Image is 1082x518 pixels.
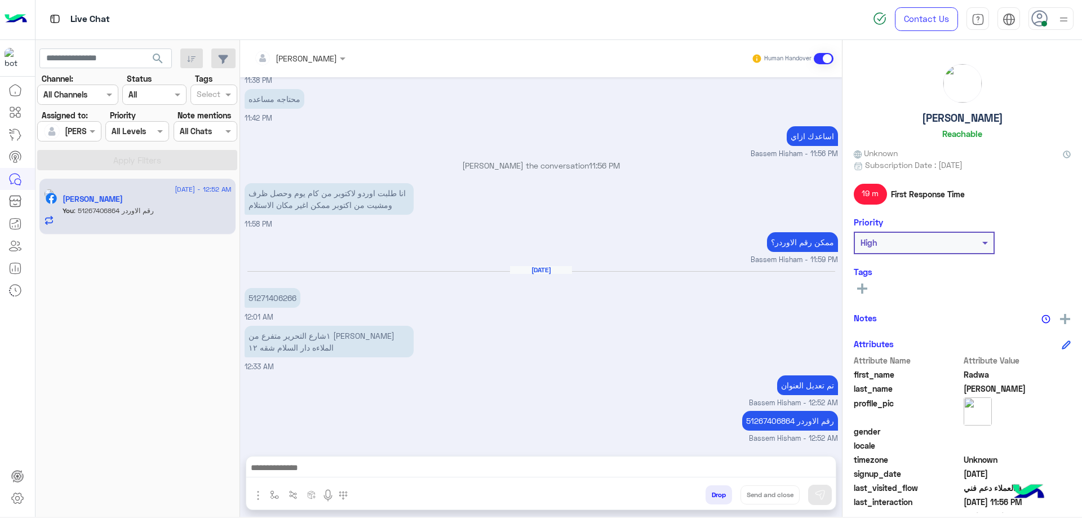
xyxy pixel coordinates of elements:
span: timezone [854,454,961,466]
button: Apply Filters [37,150,237,170]
span: 12:01 AM [245,313,273,321]
img: send message [814,489,826,501]
label: Status [127,73,152,85]
img: select flow [270,490,279,499]
img: picture [44,189,54,199]
h6: Notes [854,313,877,323]
span: 11:42 PM [245,114,272,122]
span: 19 m [854,184,887,204]
p: 19/8/2025, 11:58 PM [245,183,414,215]
span: signup_date [854,468,961,480]
span: First Response Time [891,188,965,200]
img: spinner [873,12,886,25]
span: Radwa [964,369,1071,380]
p: Live Chat [70,12,110,27]
span: 11:58 PM [245,220,272,228]
h5: [PERSON_NAME] [922,112,1003,125]
button: select flow [265,485,284,504]
label: Tags [195,73,212,85]
img: make a call [339,491,348,500]
span: رقم الاوردر 51267406864 [74,206,154,215]
span: Unknown [854,147,898,159]
img: Trigger scenario [289,490,298,499]
h6: Priority [854,217,883,227]
img: picture [943,64,982,103]
img: defaultAdmin.png [44,123,60,139]
span: 2025-08-19T20:56:02.491Z [964,496,1071,508]
span: gender [854,426,961,437]
label: Channel: [42,73,73,85]
button: Send and close [740,485,800,504]
button: Drop [706,485,732,504]
a: tab [966,7,989,31]
img: profile [1057,12,1071,26]
p: 20/8/2025, 12:52 AM [777,375,838,395]
img: send attachment [251,489,265,502]
span: search [151,52,165,65]
img: Facebook [46,193,57,204]
span: Bassem Hisham - 12:52 AM [749,433,838,444]
span: 2024-10-01T05:43:19.791Z [964,468,1071,480]
p: [PERSON_NAME] the conversation [245,160,838,171]
p: 19/8/2025, 11:56 PM [787,126,838,146]
span: profile_pic [854,397,961,423]
p: 19/8/2025, 11:42 PM [245,89,304,109]
label: Assigned to: [42,109,88,121]
span: 12:33 AM [245,362,274,371]
button: create order [303,485,321,504]
p: 20/8/2025, 12:52 AM [742,411,838,431]
small: Human Handover [764,54,812,63]
img: notes [1041,315,1050,324]
span: You [63,206,74,215]
img: Logo [5,7,27,31]
span: locale [854,440,961,451]
h6: [DATE] [510,266,572,274]
img: 713415422032625 [5,48,25,68]
a: Contact Us [895,7,958,31]
span: null [964,440,1071,451]
button: search [144,48,172,73]
span: [DATE] - 12:52 AM [175,184,231,194]
p: 20/8/2025, 12:33 AM [245,326,414,357]
p: 20/8/2025, 12:01 AM [245,288,300,308]
img: hulul-logo.png [1009,473,1048,512]
p: 19/8/2025, 11:59 PM [767,232,838,252]
img: create order [307,490,316,499]
span: 11:38 PM [245,76,272,85]
span: last_interaction [854,496,961,508]
div: Select [195,88,220,103]
span: Attribute Value [964,355,1071,366]
img: tab [48,12,62,26]
span: Subscription Date : [DATE] [865,159,963,171]
h6: Reachable [942,129,982,139]
span: Attribute Name [854,355,961,366]
h6: Attributes [854,339,894,349]
span: last_visited_flow [854,482,961,494]
span: 11:56 PM [589,161,620,170]
span: خدمة العملاء دعم فني [964,482,1071,494]
span: Unknown [964,454,1071,466]
img: tab [1003,13,1016,26]
img: add [1060,314,1070,324]
button: Trigger scenario [284,485,303,504]
span: Bassem Hisham - 11:59 PM [751,255,838,265]
span: first_name [854,369,961,380]
label: Note mentions [178,109,231,121]
label: Priority [110,109,136,121]
img: send voice note [321,489,335,502]
h6: Tags [854,267,1071,277]
span: Ali [964,383,1071,395]
img: tab [972,13,985,26]
span: null [964,426,1071,437]
img: picture [964,397,992,426]
span: Bassem Hisham - 11:56 PM [751,149,838,160]
span: last_name [854,383,961,395]
h5: Radwa Ali [63,194,123,204]
span: Bassem Hisham - 12:52 AM [749,398,838,409]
